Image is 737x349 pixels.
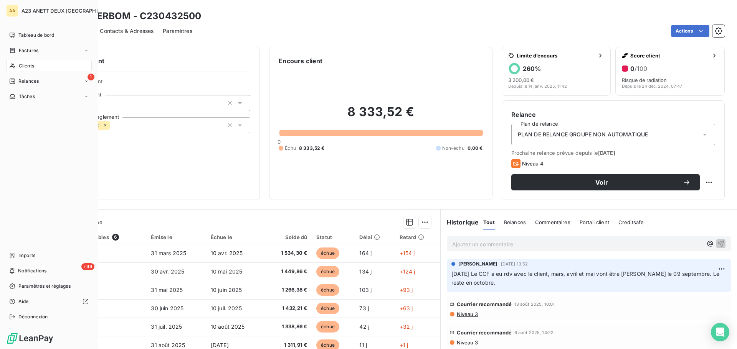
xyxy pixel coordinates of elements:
span: [DATE] 13:52 [501,262,528,266]
span: Commentaires [535,219,570,225]
div: Délai [359,234,390,240]
span: Tâches [19,93,35,100]
span: 30 juin 2025 [151,305,183,311]
span: 10 avr. 2025 [211,250,243,256]
h6: 0 [630,65,647,72]
span: 31 mars 2025 [151,250,186,256]
span: 1 534,30 € [269,249,307,257]
div: Pièces comptables [61,234,142,241]
button: Actions [671,25,709,37]
div: Émise le [151,234,201,240]
span: 1 449,86 € [269,268,307,275]
span: Courrier recommandé [457,301,512,307]
span: 30 avr. 2025 [151,268,184,275]
div: Statut [316,234,350,240]
h6: Historique [441,218,479,227]
button: Limite d’encours260%3 200,00 €Depuis le 14 janv. 2025, 11:42 [502,47,611,96]
span: 10 juin 2025 [211,287,242,293]
span: Niveau 4 [522,161,544,167]
span: 31 août 2025 [151,342,185,348]
span: Portail client [580,219,609,225]
div: AA [6,5,18,17]
span: A23 ANETT DEUX [GEOGRAPHIC_DATA] [21,8,119,14]
span: Relances [18,78,39,85]
span: 10 août 2025 [211,323,245,330]
span: Risque de radiation [622,77,667,83]
span: Notifications [18,267,46,274]
span: 1 338,86 € [269,323,307,331]
span: Clients [19,62,34,69]
span: 1 266,38 € [269,286,307,294]
div: Échue le [211,234,259,240]
span: Propriétés Client [62,78,250,89]
span: +63 j [400,305,413,311]
input: Ajouter une valeur [110,122,116,129]
span: Tout [483,219,495,225]
span: 0,00 € [468,145,483,152]
span: [PERSON_NAME] [458,261,498,267]
span: 8 333,52 € [299,145,325,152]
a: Aide [6,295,92,308]
span: +1 j [400,342,408,348]
span: +99 [81,263,94,270]
span: Limite d’encours [517,52,595,59]
span: 0 [278,139,281,145]
span: 42 j [359,323,369,330]
span: Non-échu [442,145,464,152]
span: échue [316,266,339,277]
span: Score client [630,52,708,59]
span: [DATE] [598,150,615,156]
span: +124 j [400,268,415,275]
span: 1 311,91 € [269,341,307,349]
span: Tableau de bord [18,32,54,39]
span: 10 mai 2025 [211,268,243,275]
span: Niveau 3 [456,339,478,346]
span: 73 j [359,305,369,311]
span: +154 j [400,250,415,256]
span: 11 j [359,342,367,348]
div: Solde dû [269,234,307,240]
h2: 8 333,52 € [279,104,483,127]
span: 1 [88,74,94,80]
h6: Informations client [46,56,250,66]
span: Paramètres [163,27,192,35]
h6: 260 % [523,65,541,72]
span: 134 j [359,268,372,275]
span: Relances [504,219,526,225]
span: /100 [635,65,647,72]
span: Depuis le 14 janv. 2025, 11:42 [508,84,567,88]
div: Open Intercom Messenger [711,323,729,341]
span: 10 juil. 2025 [211,305,242,311]
span: 164 j [359,250,372,256]
span: [DATE] Le CCF a eu rdv avec le client, mars, avril et mai vont être [PERSON_NAME] le 09 septembre... [451,270,721,286]
span: échue [316,284,339,296]
span: 13 août 2025, 10:01 [514,302,555,306]
span: échue [316,303,339,314]
span: 3 200,00 € [508,77,534,83]
button: Score client0/100Risque de radiationDepuis le 24 déc. 2024, 07:47 [615,47,725,96]
span: Déconnexion [18,313,48,320]
span: PLAN DE RELANCE GROUPE NON AUTOMATIQUE [518,131,648,138]
span: Paramètres et réglages [18,283,71,290]
div: Retard [400,234,436,240]
span: Aide [18,298,29,305]
span: [DATE] [211,342,229,348]
span: Prochaine relance prévue depuis le [511,150,715,156]
button: Voir [511,174,700,190]
span: 31 mai 2025 [151,287,183,293]
span: Depuis le 24 déc. 2024, 07:47 [622,84,682,88]
span: Factures [19,47,38,54]
span: +32 j [400,323,413,330]
span: 1 432,21 € [269,305,307,312]
span: Voir [521,179,683,185]
span: 6 août 2025, 14:22 [514,330,554,335]
span: 6 [112,234,119,241]
h6: Relance [511,110,715,119]
h3: VFE-VERBOM - C230432500 [68,9,201,23]
span: Creditsafe [618,219,644,225]
span: Contacts & Adresses [100,27,154,35]
span: Courrier recommandé [457,329,512,336]
img: Logo LeanPay [6,332,54,344]
span: +93 j [400,287,413,293]
span: 103 j [359,287,372,293]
